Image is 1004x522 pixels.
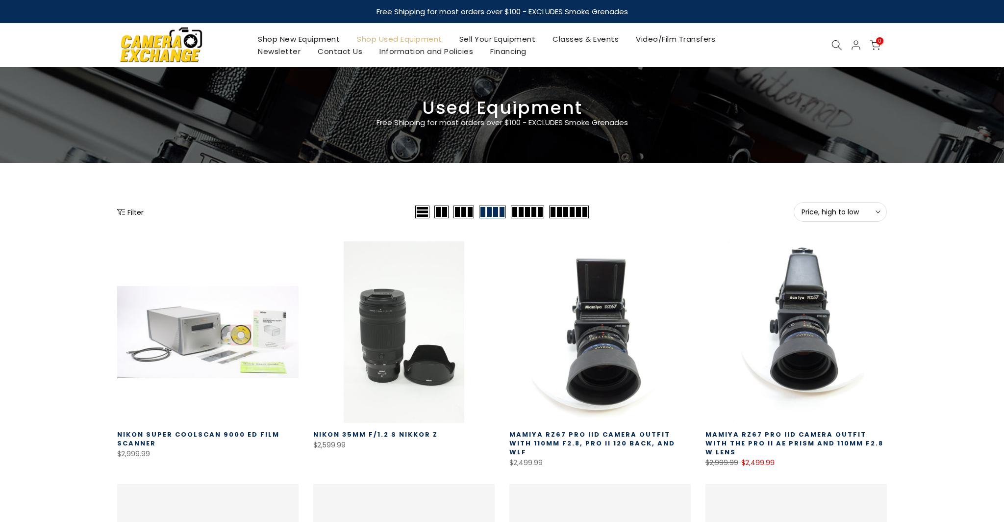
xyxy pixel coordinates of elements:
[870,40,880,51] a: 0
[509,430,675,457] a: Mamiya RZ67 Pro IID Camera Outfit with 110MM F2.8, Pro II 120 Back, and WLF
[250,33,349,45] a: Shop New Equipment
[741,457,775,469] ins: $2,499.99
[250,45,309,57] a: Newsletter
[313,439,495,451] div: $2,599.99
[705,458,738,468] del: $2,999.99
[313,430,438,439] a: Nikon 35mm f/1.2 S Nikkor Z
[802,208,879,216] span: Price, high to low
[794,202,887,222] button: Price, high to low
[309,45,371,57] a: Contact Us
[371,45,482,57] a: Information and Policies
[117,102,887,114] h3: Used Equipment
[451,33,544,45] a: Sell Your Equipment
[627,33,724,45] a: Video/Film Transfers
[349,33,451,45] a: Shop Used Equipment
[117,448,299,460] div: $2,999.99
[117,430,279,448] a: Nikon Super Coolscan 9000 ED Film Scanner
[705,430,883,457] a: Mamiya RZ67 Pro IID Camera Outfit with the Pro II AE Prism and 110MM F2.8 W Lens
[544,33,627,45] a: Classes & Events
[117,207,144,217] button: Show filters
[876,37,883,45] span: 0
[376,6,628,17] strong: Free Shipping for most orders over $100 - EXCLUDES Smoke Grenades
[509,457,691,469] div: $2,499.99
[482,45,535,57] a: Financing
[318,117,686,129] p: Free Shipping for most orders over $100 - EXCLUDES Smoke Grenades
